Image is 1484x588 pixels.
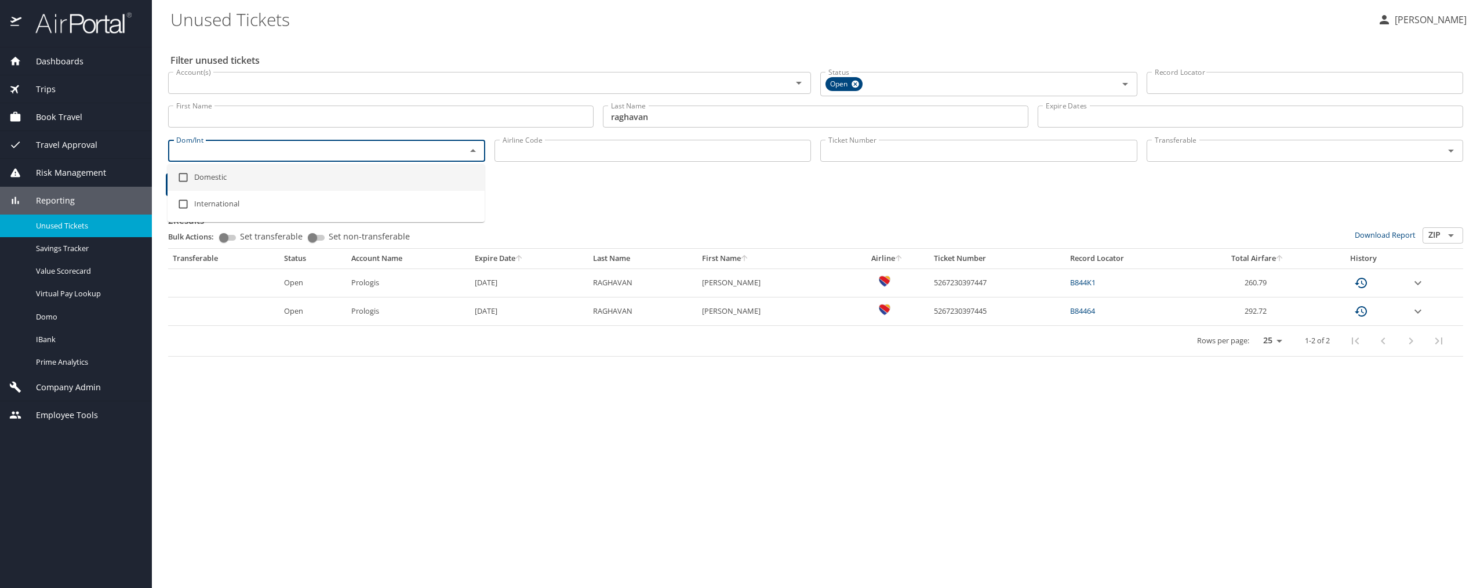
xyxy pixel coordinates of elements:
a: Download Report [1355,230,1416,240]
span: Set transferable [240,233,303,241]
span: Company Admin [21,381,101,394]
span: Unused Tickets [36,220,138,231]
span: Open [825,78,854,90]
p: Bulk Actions: [168,231,223,242]
td: Prologis [347,268,470,297]
span: Trips [21,83,56,96]
th: Record Locator [1065,249,1195,268]
td: 5267230397445 [929,297,1065,326]
h2: Filter unused tickets [170,51,1465,70]
td: [PERSON_NAME] [697,297,845,326]
button: sort [895,255,903,263]
th: Last Name [588,249,697,268]
button: Open [1443,227,1459,244]
th: Account Name [347,249,470,268]
td: 260.79 [1194,268,1321,297]
span: Value Scorecard [36,266,138,277]
span: Reporting [21,194,75,207]
img: airportal-logo.png [23,12,132,34]
span: Book Travel [21,111,82,124]
button: expand row [1411,304,1425,318]
div: Open [825,77,863,91]
span: Dashboards [21,55,83,68]
p: 1-2 of 2 [1305,337,1330,344]
th: First Name [697,249,845,268]
button: Open [1443,143,1459,159]
span: Domo [36,311,138,322]
img: Southwest Airlines [879,275,890,287]
th: Status [279,249,347,268]
select: rows per page [1254,332,1286,350]
th: Expire Date [470,249,588,268]
li: Domestic [168,164,485,191]
div: Transferable [173,253,275,264]
h1: Unused Tickets [170,1,1368,37]
button: Open [791,75,807,91]
button: sort [515,255,523,263]
span: Employee Tools [21,409,98,422]
p: [PERSON_NAME] [1391,13,1467,27]
h3: 2 Results [168,207,1463,227]
th: History [1321,249,1406,268]
img: Southwest Airlines [879,304,890,315]
th: Airline [845,249,929,268]
span: Prime Analytics [36,357,138,368]
td: Prologis [347,297,470,326]
button: [PERSON_NAME] [1373,9,1471,30]
td: Open [279,268,347,297]
td: RAGHAVAN [588,297,697,326]
td: [PERSON_NAME] [697,268,845,297]
span: IBank [36,334,138,345]
td: [DATE] [470,268,588,297]
a: B84464 [1070,306,1095,316]
a: B844K1 [1070,277,1096,288]
button: sort [741,255,749,263]
span: Risk Management [21,166,106,179]
td: 5267230397447 [929,268,1065,297]
td: Open [279,297,347,326]
td: 292.72 [1194,297,1321,326]
span: Set non-transferable [329,233,410,241]
p: Rows per page: [1197,337,1249,344]
span: Savings Tracker [36,243,138,254]
th: Ticket Number [929,249,1065,268]
button: Filter [166,173,204,196]
li: International [168,191,485,217]
button: expand row [1411,276,1425,290]
img: icon-airportal.png [10,12,23,34]
table: custom pagination table [168,249,1463,357]
td: RAGHAVAN [588,268,697,297]
button: Open [1117,76,1133,92]
th: Total Airfare [1194,249,1321,268]
td: [DATE] [470,297,588,326]
span: Virtual Pay Lookup [36,288,138,299]
button: Close [465,143,481,159]
button: sort [1276,255,1284,263]
span: Travel Approval [21,139,97,151]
